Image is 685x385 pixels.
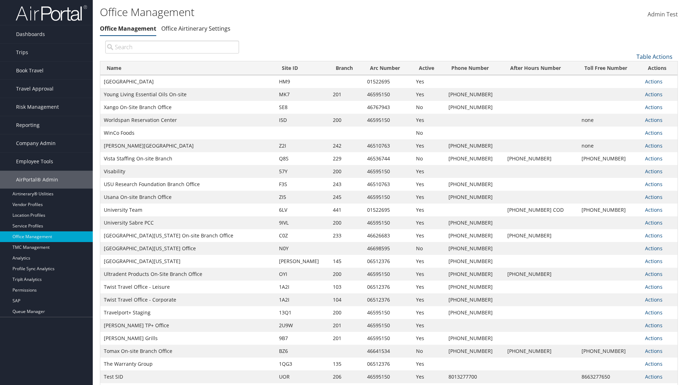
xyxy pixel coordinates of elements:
[412,306,445,319] td: Yes
[275,370,329,383] td: UOR
[100,268,275,281] td: Ultradent Products On-Site Branch Office
[578,114,642,127] td: none
[329,358,364,370] td: 135
[161,25,230,32] a: Office Airtinerary Settings
[412,204,445,216] td: Yes
[275,178,329,191] td: F3S
[445,293,504,306] td: [PHONE_NUMBER]
[329,281,364,293] td: 103
[100,75,275,88] td: [GEOGRAPHIC_DATA]
[275,281,329,293] td: 1A2I
[100,165,275,178] td: Visability
[645,78,663,85] a: Actions
[504,152,578,165] td: [PHONE_NUMBER]
[100,101,275,114] td: Xango On-Site Branch Office
[100,345,275,358] td: Tomax On-site Branch Office
[412,255,445,268] td: Yes
[445,370,504,383] td: 8013277700
[445,152,504,165] td: [PHONE_NUMBER]
[275,306,329,319] td: 13Q1
[100,306,275,319] td: Travelport+ Staging
[100,255,275,268] td: [GEOGRAPHIC_DATA][US_STATE]
[275,61,329,75] th: Site ID: activate to sort column ascending
[275,204,329,216] td: 6LV
[329,61,364,75] th: Branch: activate to sort column ascending
[412,358,445,370] td: Yes
[645,296,663,303] a: Actions
[504,345,578,358] td: [PHONE_NUMBER]
[645,142,663,149] a: Actions
[100,216,275,229] td: University Sabre PCC
[329,268,364,281] td: 200
[100,358,275,370] td: The Warranty Group
[412,345,445,358] td: No
[364,204,412,216] td: 01522695
[364,216,412,229] td: 46595150
[645,335,663,342] a: Actions
[645,348,663,354] a: Actions
[329,293,364,306] td: 104
[329,229,364,242] td: 233
[364,255,412,268] td: 06512376
[329,370,364,383] td: 206
[364,358,412,370] td: 06512376
[364,268,412,281] td: 46595150
[412,165,445,178] td: Yes
[16,80,54,98] span: Travel Approval
[100,114,275,127] td: Worldspan Reservation Center
[100,293,275,306] td: Twist Travel Office - Corporate
[100,191,275,204] td: Usana On-site Branch Office
[100,88,275,101] td: Young Living Essential Oils On-site
[275,332,329,345] td: 9B7
[504,204,578,216] td: [PHONE_NUMBER] COD
[364,319,412,332] td: 46595150
[364,139,412,152] td: 46510763
[100,25,156,32] a: Office Management
[16,98,59,116] span: Risk Management
[578,61,642,75] th: Toll Free Number: activate to sort column ascending
[645,219,663,226] a: Actions
[364,152,412,165] td: 46536744
[100,332,275,345] td: [PERSON_NAME] Grills
[329,306,364,319] td: 200
[412,152,445,165] td: No
[275,358,329,370] td: 1QG3
[329,255,364,268] td: 145
[648,10,678,18] span: Admin Test
[412,216,445,229] td: Yes
[412,293,445,306] td: Yes
[445,178,504,191] td: [PHONE_NUMBER]
[645,360,663,367] a: Actions
[364,281,412,293] td: 06512376
[275,101,329,114] td: SE8
[445,345,504,358] td: [PHONE_NUMBER]
[105,41,239,53] input: Search
[645,271,663,277] a: Actions
[645,258,663,265] a: Actions
[578,152,642,165] td: [PHONE_NUMBER]
[648,4,678,26] a: Admin Test
[645,322,663,329] a: Actions
[100,127,275,139] td: WinCo Foods
[645,309,663,316] a: Actions
[645,104,663,111] a: Actions
[329,178,364,191] td: 243
[645,129,663,136] a: Actions
[275,216,329,229] td: 9IVL
[275,191,329,204] td: ZI5
[645,232,663,239] a: Actions
[412,191,445,204] td: Yes
[100,319,275,332] td: [PERSON_NAME] TP+ Office
[364,75,412,88] td: 01522695
[645,373,663,380] a: Actions
[412,88,445,101] td: Yes
[364,114,412,127] td: 46595150
[445,229,504,242] td: [PHONE_NUMBER]
[364,61,412,75] th: Arc Number: activate to sort column ascending
[364,101,412,114] td: 46767943
[329,88,364,101] td: 201
[364,229,412,242] td: 46626683
[578,204,642,216] td: [PHONE_NUMBER]
[412,75,445,88] td: Yes
[578,370,642,383] td: 8663277650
